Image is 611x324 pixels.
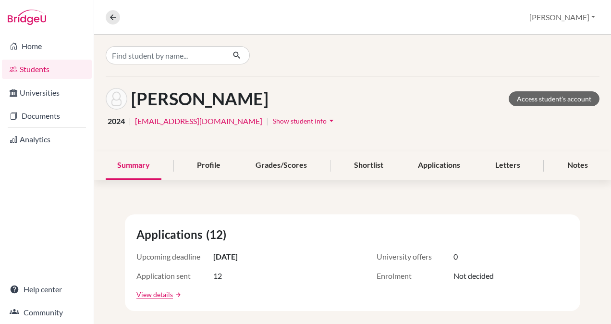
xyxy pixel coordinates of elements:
[213,251,238,262] span: [DATE]
[244,151,318,180] div: Grades/Scores
[108,115,125,127] span: 2024
[136,289,173,299] a: View details
[509,91,599,106] a: Access student's account
[272,113,337,128] button: Show student infoarrow_drop_down
[2,83,92,102] a: Universities
[206,226,230,243] span: (12)
[106,46,225,64] input: Find student by name...
[484,151,532,180] div: Letters
[2,280,92,299] a: Help center
[2,106,92,125] a: Documents
[8,10,46,25] img: Bridge-U
[342,151,395,180] div: Shortlist
[377,270,453,282] span: Enrolment
[2,37,92,56] a: Home
[173,291,182,298] a: arrow_forward
[2,303,92,322] a: Community
[136,251,213,262] span: Upcoming deadline
[556,151,599,180] div: Notes
[135,115,262,127] a: [EMAIL_ADDRESS][DOMAIN_NAME]
[377,251,453,262] span: University offers
[273,117,327,125] span: Show student info
[106,151,161,180] div: Summary
[2,130,92,149] a: Analytics
[129,115,131,127] span: |
[406,151,472,180] div: Applications
[266,115,269,127] span: |
[453,270,494,282] span: Not decided
[131,88,269,109] h1: [PERSON_NAME]
[136,270,213,282] span: Application sent
[327,116,336,125] i: arrow_drop_down
[525,8,599,26] button: [PERSON_NAME]
[213,270,222,282] span: 12
[453,251,458,262] span: 0
[2,60,92,79] a: Students
[106,88,127,110] img: Jaydeep Rath 's avatar
[185,151,232,180] div: Profile
[136,226,206,243] span: Applications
